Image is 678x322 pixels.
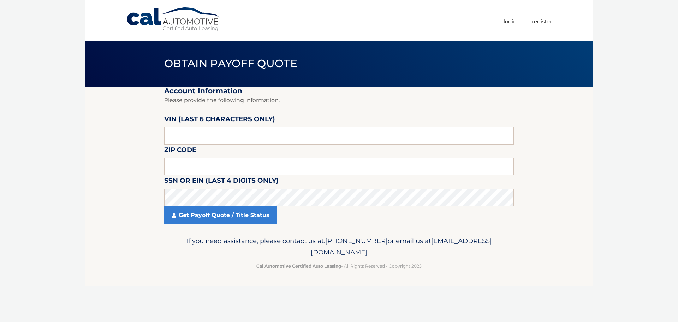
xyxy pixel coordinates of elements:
label: VIN (last 6 characters only) [164,114,275,127]
label: SSN or EIN (last 4 digits only) [164,175,279,188]
a: Cal Automotive [126,7,221,32]
span: [PHONE_NUMBER] [325,237,388,245]
a: Login [504,16,517,27]
h2: Account Information [164,87,514,95]
span: Obtain Payoff Quote [164,57,297,70]
a: Register [532,16,552,27]
label: Zip Code [164,145,196,158]
p: If you need assistance, please contact us at: or email us at [169,235,509,258]
p: - All Rights Reserved - Copyright 2025 [169,262,509,270]
a: Get Payoff Quote / Title Status [164,206,277,224]
strong: Cal Automotive Certified Auto Leasing [256,263,341,269]
p: Please provide the following information. [164,95,514,105]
